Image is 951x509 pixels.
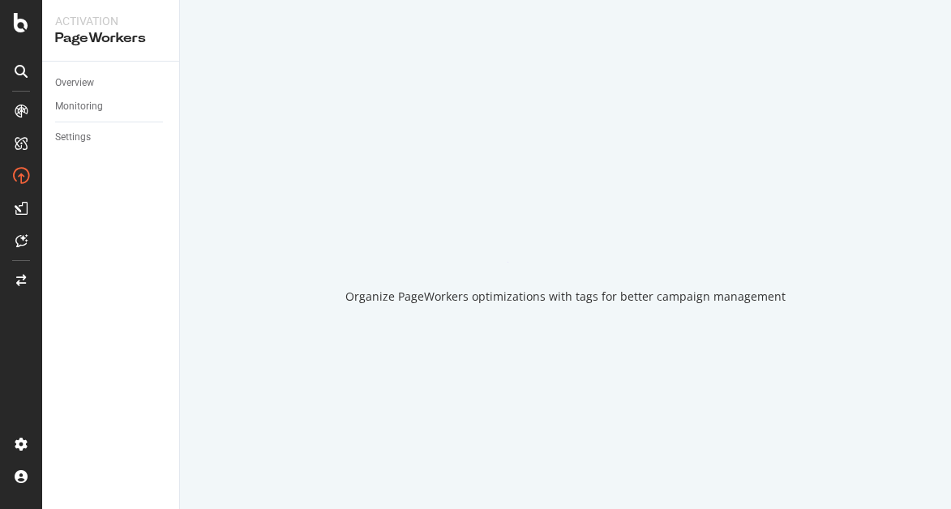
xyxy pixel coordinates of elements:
div: Settings [55,129,91,146]
div: Overview [55,75,94,92]
div: PageWorkers [55,29,166,48]
div: Activation [55,13,166,29]
div: Organize PageWorkers optimizations with tags for better campaign management [345,289,786,305]
a: Monitoring [55,98,168,115]
div: animation [508,204,624,263]
a: Settings [55,129,168,146]
a: Overview [55,75,168,92]
div: Monitoring [55,98,103,115]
